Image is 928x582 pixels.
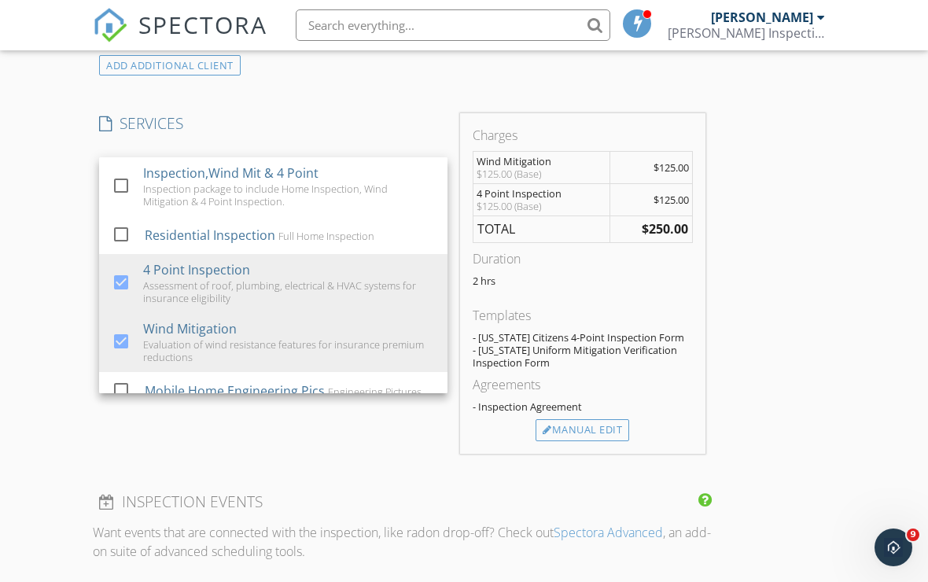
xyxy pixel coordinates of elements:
p: Want events that are connected with the inspection, like radon drop-off? Check out , an add-on su... [93,523,712,561]
div: $125.00 (Base) [477,200,607,212]
div: 4 Point Inspection [477,187,607,200]
div: Assessment of roof, plumbing, electrical & HVAC systems for insurance eligibility [143,279,435,304]
div: Residential Inspection [145,226,275,245]
span: $125.00 [654,160,689,175]
div: Mobile Home Engineering Pics [145,381,325,400]
div: Engineering Pictures [328,385,422,398]
div: $125.00 (Base) [477,168,607,180]
div: Evaluation of wind resistance features for insurance premium reductions [143,338,435,363]
a: Spectora Advanced [554,524,663,541]
p: 2 hrs [473,274,693,287]
div: Agreements [473,375,693,394]
h4: INSPECTION EVENTS [99,492,705,512]
h4: SERVICES [99,113,447,134]
div: Wind Mitigation [143,319,237,338]
img: The Best Home Inspection Software - Spectora [93,8,127,42]
iframe: Intercom live chat [875,529,912,566]
div: Full Home Inspection [278,230,374,242]
td: TOTAL [473,215,610,243]
div: - Inspection Agreement [473,400,693,413]
div: - [US_STATE] Citizens 4-Point Inspection Form [473,331,693,344]
div: Dalton Inspection Services [668,25,825,41]
input: Search everything... [296,9,610,41]
div: Charges [473,126,693,145]
strong: $250.00 [642,220,688,238]
div: 4 Point Inspection [143,260,250,279]
span: SPECTORA [138,8,267,41]
div: Wind Mitigation [477,155,607,168]
div: Templates [473,306,693,325]
div: ADD ADDITIONAL client [99,55,241,76]
div: - [US_STATE] Uniform Mitigation Verification Inspection Form [473,344,693,369]
div: [PERSON_NAME] [711,9,813,25]
div: Duration [473,249,693,268]
span: 9 [907,529,919,541]
div: Manual Edit [536,419,629,441]
div: Inspection package to include Home Inspection, Wind Mitigation & 4 Point Inspection. [143,182,435,208]
a: SPECTORA [93,21,267,54]
div: Inspection,Wind Mit & 4 Point [143,164,319,182]
span: $125.00 [654,193,689,207]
